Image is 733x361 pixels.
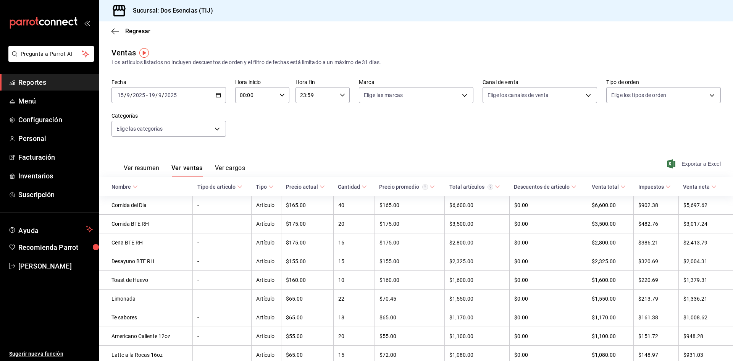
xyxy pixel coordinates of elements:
span: Regresar [125,28,150,35]
td: $2,325.00 [445,252,510,271]
td: - [193,290,251,308]
td: $2,004.31 [678,252,733,271]
td: $3,500.00 [445,215,510,233]
input: ---- [132,92,145,98]
td: $165.00 [375,196,445,215]
div: Venta total [592,184,619,190]
td: $160.00 [281,271,333,290]
td: Desayuno BTE RH [99,252,193,271]
span: / [124,92,126,98]
label: Hora fin [295,79,350,85]
td: $0.00 [509,327,587,346]
td: $320.69 [634,252,679,271]
button: Exportar a Excel [668,159,721,168]
span: Descuentos de artículo [514,184,576,190]
span: Elige las categorías [116,125,163,133]
a: Pregunta a Parrot AI [5,55,94,63]
label: Tipo de orden [606,79,721,85]
label: Fecha [111,79,226,85]
td: Limonada [99,290,193,308]
td: $2,800.00 [445,233,510,252]
div: Los artículos listados no incluyen descuentos de orden y el filtro de fechas está limitado a un m... [111,58,721,66]
span: / [130,92,132,98]
span: Impuestos [638,184,671,190]
td: $160.00 [375,271,445,290]
td: $1,550.00 [445,290,510,308]
div: Venta neta [683,184,710,190]
td: $1,170.00 [445,308,510,327]
label: Marca [359,79,473,85]
span: Menú [18,96,93,106]
td: Americano Caliente 12oz [99,327,193,346]
td: $0.00 [509,271,587,290]
button: Pregunta a Parrot AI [8,46,94,62]
td: Artículo [251,308,281,327]
td: $161.38 [634,308,679,327]
span: Venta neta [683,184,717,190]
td: $55.00 [375,327,445,346]
span: - [146,92,148,98]
td: $175.00 [375,215,445,233]
td: Artículo [251,252,281,271]
svg: Precio promedio = Total artículos / cantidad [422,184,428,190]
button: Ver cargos [215,164,245,177]
div: navigation tabs [124,164,245,177]
td: Artículo [251,290,281,308]
td: - [193,308,251,327]
span: Nombre [111,184,138,190]
td: 20 [333,215,375,233]
span: Precio actual [286,184,325,190]
td: - [193,233,251,252]
td: $155.00 [375,252,445,271]
span: [PERSON_NAME] [18,261,93,271]
div: Precio actual [286,184,318,190]
span: Ayuda [18,225,83,234]
td: $482.76 [634,215,679,233]
td: - [193,252,251,271]
td: $0.00 [509,290,587,308]
button: open_drawer_menu [84,20,90,26]
td: $220.69 [634,271,679,290]
div: Descuentos de artículo [514,184,570,190]
label: Categorías [111,113,226,118]
h3: Sucursal: Dos Esencias (TIJ) [127,6,213,15]
td: - [193,271,251,290]
div: Precio promedio [379,184,428,190]
td: $6,600.00 [445,196,510,215]
td: 40 [333,196,375,215]
div: Nombre [111,184,131,190]
td: - [193,196,251,215]
td: 20 [333,327,375,346]
label: Canal de venta [483,79,597,85]
td: - [193,215,251,233]
span: / [155,92,158,98]
td: $65.00 [281,290,333,308]
td: $65.00 [375,308,445,327]
td: $5,697.62 [678,196,733,215]
td: $1,600.00 [445,271,510,290]
span: Inventarios [18,171,93,181]
td: $3,500.00 [587,215,634,233]
td: - [193,327,251,346]
span: Venta total [592,184,626,190]
td: $948.28 [678,327,733,346]
td: Cena BTE RH [99,233,193,252]
span: Tipo de artículo [197,184,242,190]
img: Tooltip marker [139,48,149,58]
span: Facturación [18,152,93,162]
td: $1,100.00 [587,327,634,346]
td: $0.00 [509,233,587,252]
td: $902.38 [634,196,679,215]
td: $175.00 [281,233,333,252]
td: Artículo [251,196,281,215]
td: $0.00 [509,196,587,215]
span: Tipo [256,184,274,190]
td: 18 [333,308,375,327]
span: Sugerir nueva función [9,350,93,358]
td: $1,379.31 [678,271,733,290]
td: $386.21 [634,233,679,252]
td: $0.00 [509,308,587,327]
td: Te sabores [99,308,193,327]
input: -- [126,92,130,98]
